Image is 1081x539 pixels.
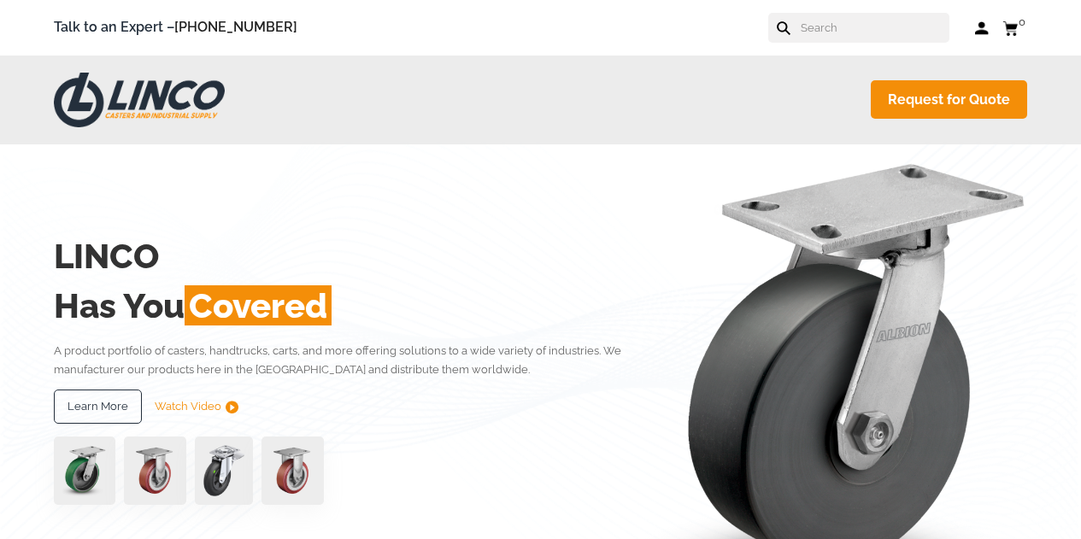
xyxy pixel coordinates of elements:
[174,19,297,35] a: [PHONE_NUMBER]
[54,16,297,39] span: Talk to an Expert –
[54,390,142,424] a: Learn More
[975,20,990,37] a: Log in
[54,342,635,378] p: A product portfolio of casters, handtrucks, carts, and more offering solutions to a wide variety ...
[195,436,253,505] img: lvwpp200rst849959jpg-30522-removebg-preview-1.png
[1002,17,1027,38] a: 0
[1019,15,1025,28] span: 0
[124,436,186,505] img: capture-59611-removebg-preview-1.png
[54,231,635,281] h2: LINCO
[799,13,949,43] input: Search
[54,281,635,331] h2: Has You
[185,285,332,325] span: Covered
[54,73,225,127] img: LINCO CASTERS & INDUSTRIAL SUPPLY
[226,401,238,413] img: subtract.png
[871,80,1027,119] a: Request for Quote
[155,390,238,424] a: Watch Video
[54,436,115,505] img: pn3orx8a-94725-1-1-.png
[261,436,324,505] img: capture-59611-removebg-preview-1.png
